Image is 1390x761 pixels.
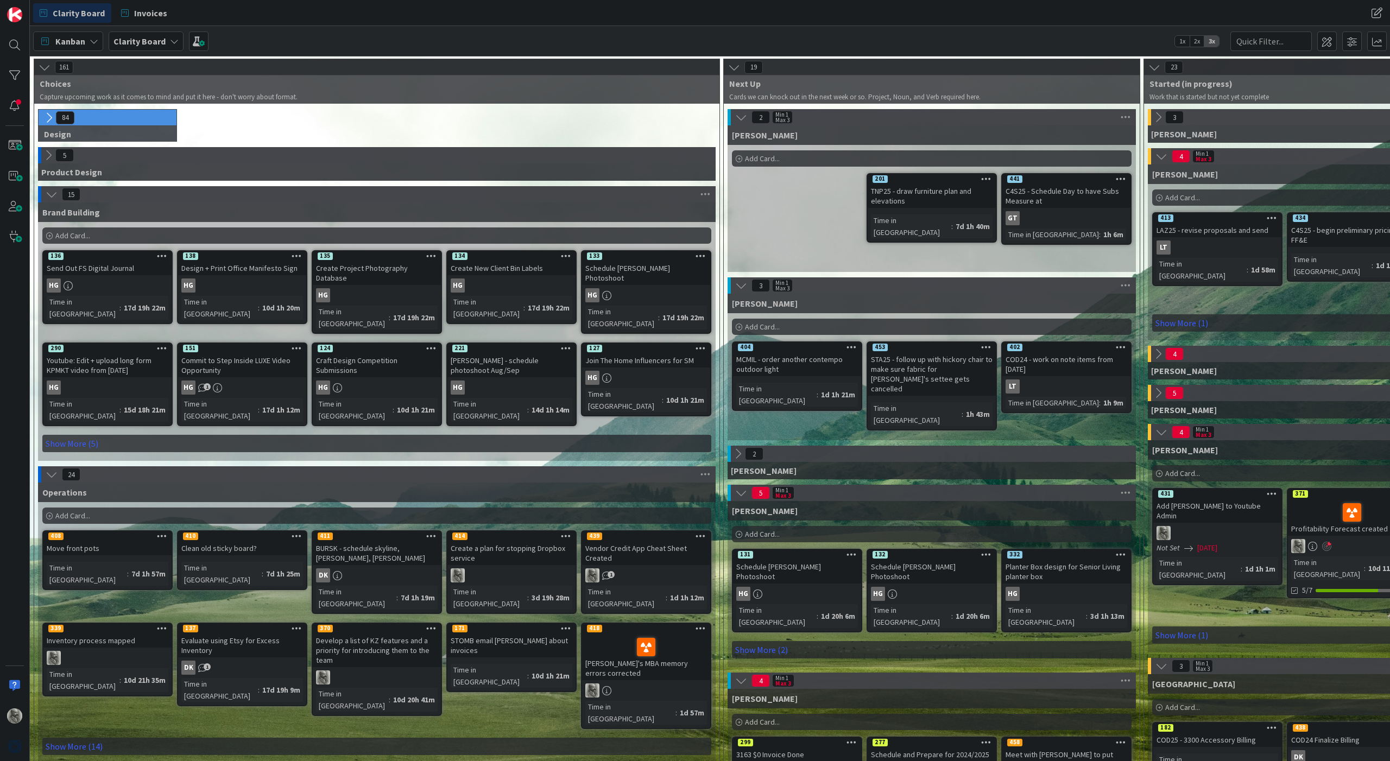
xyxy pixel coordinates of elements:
[1006,211,1020,225] div: GT
[119,302,121,314] span: :
[1002,379,1130,394] div: LT
[312,530,442,614] a: 411BURSK - schedule skyline, [PERSON_NAME], [PERSON_NAME]DKTime in [GEOGRAPHIC_DATA]:7d 1h 19m
[447,344,576,377] div: 221[PERSON_NAME] - schedule photoshoot Aug/Sep
[582,531,710,565] div: 439Vendor Credit App Cheat Sheet Created
[447,624,576,633] div: 171
[582,353,710,367] div: Join The Home Influencers for SM
[43,251,172,261] div: 136
[871,587,885,601] div: HG
[1293,214,1308,222] div: 434
[1241,563,1242,575] span: :
[732,341,862,411] a: 404MCMIL - order another contempo outdoor lightTime in [GEOGRAPHIC_DATA]:1d 1h 21m
[1157,240,1171,255] div: LT
[582,531,710,541] div: 439
[313,344,441,353] div: 124
[1006,587,1020,601] div: HG
[447,624,576,657] div: 171STOMB email [PERSON_NAME] about invoices
[43,251,172,275] div: 136Send Out FS Digital Journal
[1291,539,1305,553] img: PA
[527,404,529,416] span: :
[666,592,667,604] span: :
[1099,229,1101,240] span: :
[396,592,398,604] span: :
[608,571,615,578] span: 1
[871,402,962,426] div: Time in [GEOGRAPHIC_DATA]
[1165,193,1200,202] span: Add Card...
[868,174,996,184] div: 201
[733,550,861,584] div: 131Schedule [PERSON_NAME] Photoshoot
[868,587,996,601] div: HG
[662,394,664,406] span: :
[43,624,172,633] div: 339
[33,3,111,23] a: Clarity Board
[178,541,306,555] div: Clean old sticky board?
[1153,213,1281,223] div: 413
[446,623,577,692] a: 171STOMB email [PERSON_NAME] about invoicesTime in [GEOGRAPHIC_DATA]:10d 1h 21m
[181,398,258,422] div: Time in [GEOGRAPHIC_DATA]
[818,389,858,401] div: 1d 1h 21m
[313,568,441,582] div: DK
[873,551,888,559] div: 132
[43,624,172,648] div: 339Inventory process mapped
[1002,343,1130,376] div: 402COD24 - work on note items from [DATE]
[312,343,442,426] a: 124Craft Design Competition SubmissionsHGTime in [GEOGRAPHIC_DATA]:10d 1h 21m
[1248,264,1278,276] div: 1d 58m
[527,592,529,604] span: :
[451,398,527,422] div: Time in [GEOGRAPHIC_DATA]
[447,251,576,275] div: 134Create New Client Bin Labels
[313,531,441,541] div: 411
[953,220,993,232] div: 7d 1h 40m
[582,251,710,285] div: 133Schedule [PERSON_NAME] Photoshoot
[1002,550,1130,560] div: 332
[451,296,523,320] div: Time in [GEOGRAPHIC_DATA]
[447,344,576,353] div: 221
[1002,550,1130,584] div: 332Planter Box design for Senior Living planter box
[318,345,333,352] div: 124
[115,3,174,23] a: Invoices
[871,214,951,238] div: Time in [GEOGRAPHIC_DATA]
[178,344,306,353] div: 151
[452,252,467,260] div: 134
[1157,526,1171,540] img: PA
[447,568,576,582] div: PA
[313,344,441,377] div: 124Craft Design Competition Submissions
[178,278,306,293] div: HG
[318,532,333,540] div: 411
[953,610,993,622] div: 1d 20h 6m
[258,404,260,416] span: :
[1002,174,1130,184] div: 441
[393,404,394,416] span: :
[452,532,467,540] div: 414
[178,624,306,657] div: 137Evaluate using Etsy for Excess Inventory
[581,530,711,614] a: 439Vendor Credit App Cheat Sheet CreatedPATime in [GEOGRAPHIC_DATA]:1d 1h 12m
[951,220,953,232] span: :
[447,531,576,541] div: 414
[43,380,172,395] div: HG
[1001,341,1132,413] a: 402COD24 - work on note items from [DATE]LTTime in [GEOGRAPHIC_DATA]:1h 9m
[47,278,61,293] div: HG
[1153,213,1281,237] div: 413LAZ25 - revise proposals and send
[183,345,198,352] div: 151
[43,261,172,275] div: Send Out FS Digital Journal
[260,404,303,416] div: 17d 1h 12m
[178,251,306,261] div: 138
[452,625,467,632] div: 171
[316,306,389,329] div: Time in [GEOGRAPHIC_DATA]
[316,398,393,422] div: Time in [GEOGRAPHIC_DATA]
[1153,489,1281,523] div: 431Add [PERSON_NAME] to Youtube Admin
[733,343,861,352] div: 404
[867,549,997,632] a: 132Schedule [PERSON_NAME] PhotoshootHGTime in [GEOGRAPHIC_DATA]:1d 20h 6m
[733,343,861,376] div: 404MCMIL - order another contempo outdoor light
[318,252,333,260] div: 135
[581,250,711,334] a: 133Schedule [PERSON_NAME] PhotoshootHGTime in [GEOGRAPHIC_DATA]:17d 19h 22m
[313,624,441,667] div: 370Develop a list of KZ features and a priority for introducing them to the team
[868,343,996,352] div: 453
[1230,31,1312,51] input: Quick Filter...
[178,531,306,541] div: 410
[817,610,818,622] span: :
[1242,563,1278,575] div: 1d 1h 1m
[316,380,330,395] div: HG
[47,296,119,320] div: Time in [GEOGRAPHIC_DATA]
[738,344,753,351] div: 404
[818,610,858,622] div: 1d 20h 6m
